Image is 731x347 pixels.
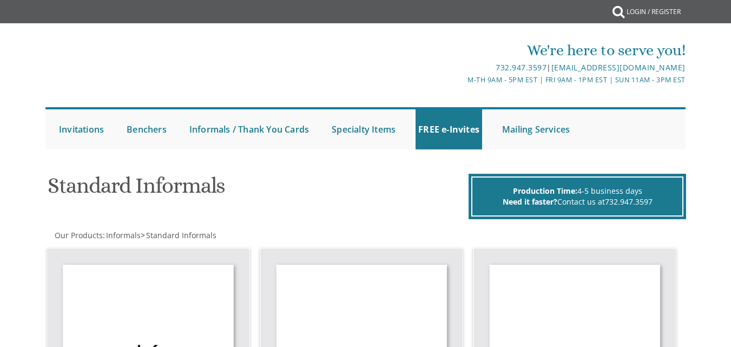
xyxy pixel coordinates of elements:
[259,74,686,86] div: M-Th 9am - 5pm EST | Fri 9am - 1pm EST | Sun 11am - 3pm EST
[329,109,398,149] a: Specialty Items
[54,230,103,240] a: Our Products
[145,230,216,240] a: Standard Informals
[416,109,482,149] a: FREE e-Invites
[106,230,141,240] span: Informals
[551,62,686,73] a: [EMAIL_ADDRESS][DOMAIN_NAME]
[146,230,216,240] span: Standard Informals
[499,109,572,149] a: Mailing Services
[187,109,312,149] a: Informals / Thank You Cards
[259,40,686,61] div: We're here to serve you!
[48,174,466,206] h1: Standard Informals
[513,186,577,196] span: Production Time:
[503,197,557,207] span: Need it faster?
[471,176,683,217] div: 4-5 business days Contact us at
[56,109,107,149] a: Invitations
[124,109,169,149] a: Benchers
[259,61,686,74] div: |
[141,230,216,240] span: >
[496,62,546,73] a: 732.947.3597
[105,230,141,240] a: Informals
[45,230,365,241] div: :
[605,197,653,207] a: 732.947.3597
